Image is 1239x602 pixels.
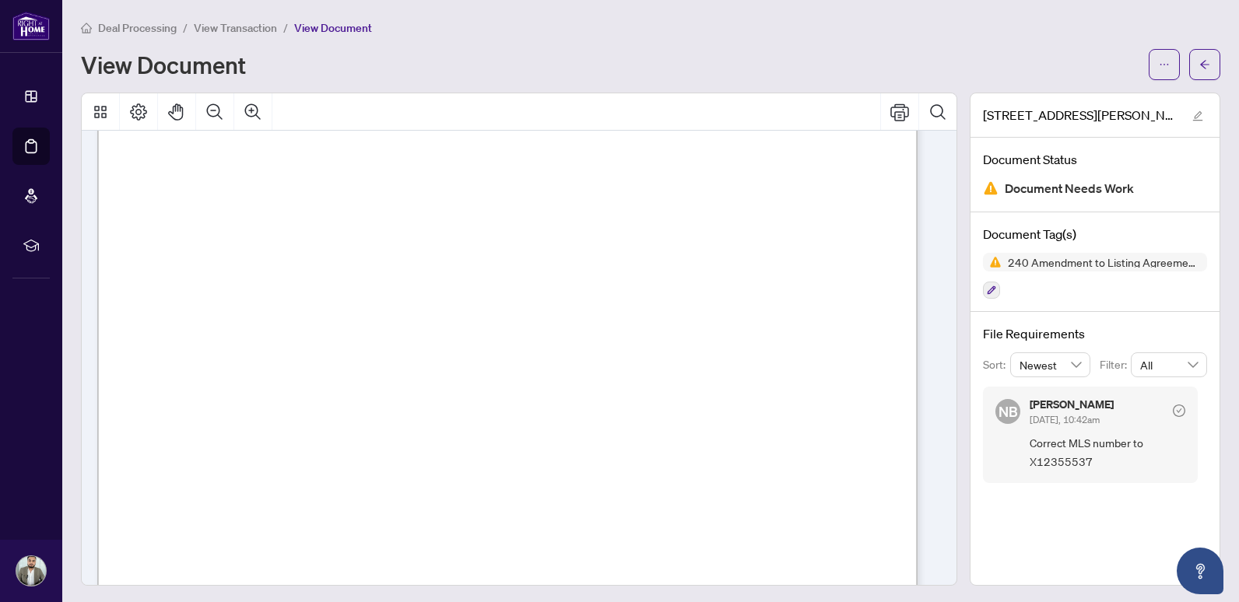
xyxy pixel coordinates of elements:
span: NB [999,401,1018,422]
button: Open asap [1177,548,1223,594]
img: logo [12,12,50,40]
h5: [PERSON_NAME] [1030,399,1114,410]
span: [STREET_ADDRESS][PERSON_NAME]- Price Amendment [DATE].pdf [983,106,1178,124]
li: / [283,19,288,37]
img: Profile Icon [16,556,46,586]
p: Filter: [1100,356,1131,373]
h4: Document Tag(s) [983,225,1207,243]
span: Document Needs Work [1005,178,1134,199]
span: [DATE], 10:42am [1030,414,1100,425]
span: All [1140,353,1198,376]
li: / [183,19,188,37]
span: check-circle [1173,404,1185,417]
span: edit [1192,110,1203,121]
p: Sort: [983,356,1010,373]
span: home [81,23,92,33]
h4: File Requirements [983,324,1207,343]
span: Correct MLS number to X12355537 [1030,434,1185,471]
span: View Document [294,21,372,35]
h1: View Document [81,52,246,77]
span: View Transaction [194,21,277,35]
h4: Document Status [983,150,1207,169]
span: ellipsis [1159,59,1170,70]
img: Status Icon [983,253,1002,271]
img: Document Status [983,180,999,196]
span: arrow-left [1199,59,1210,70]
span: 240 Amendment to Listing Agreement - Authority to Offer for Sale Price Change/Extension/Amendment(s) [1002,257,1207,268]
span: Deal Processing [98,21,177,35]
span: Newest [1020,353,1082,376]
